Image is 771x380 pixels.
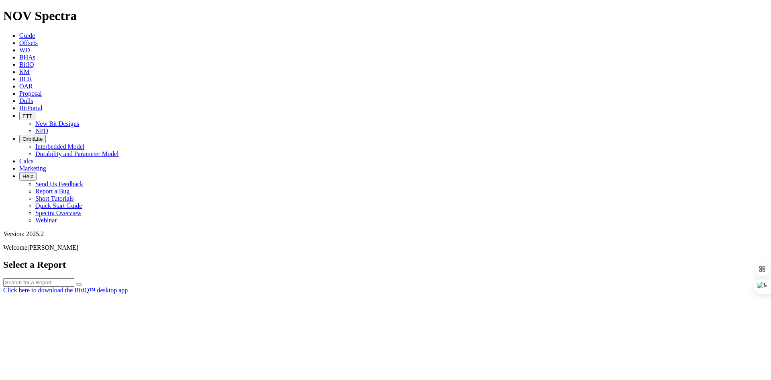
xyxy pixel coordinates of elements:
[27,244,78,251] span: [PERSON_NAME]
[35,188,69,195] a: Report a Bug
[19,135,46,143] button: OrbitLite
[19,172,37,181] button: Help
[19,105,43,111] a: BitPortal
[19,32,35,39] a: Guide
[19,90,42,97] a: Proposal
[35,202,82,209] a: Quick Start Guide
[22,113,32,119] span: FTT
[19,97,33,104] a: Dulls
[35,150,119,157] a: Durability and Parameter Model
[3,230,768,238] div: Version: 2025.2
[3,244,768,251] p: Welcome
[19,76,32,82] a: BCR
[35,127,48,134] a: NPD
[19,158,34,164] a: Calcs
[19,54,35,61] a: BHAs
[35,210,82,216] a: Spectra Overview
[22,173,33,179] span: Help
[35,195,74,202] a: Short Tutorials
[19,112,35,120] button: FTT
[19,83,33,90] a: OAR
[22,136,43,142] span: OrbitLite
[19,165,46,172] a: Marketing
[3,259,768,270] h2: Select a Report
[19,61,34,68] a: BitIQ
[35,143,84,150] a: Interbedded Model
[3,8,768,23] h1: NOV Spectra
[19,68,30,75] a: KM
[35,181,83,187] a: Send Us Feedback
[3,287,128,294] a: Click here to download the BitIQ™ desktop app
[35,120,79,127] a: New Bit Designs
[19,47,30,53] a: WD
[35,217,57,224] a: Webinar
[19,39,38,46] a: Offsets
[3,278,74,287] input: Search for a Report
